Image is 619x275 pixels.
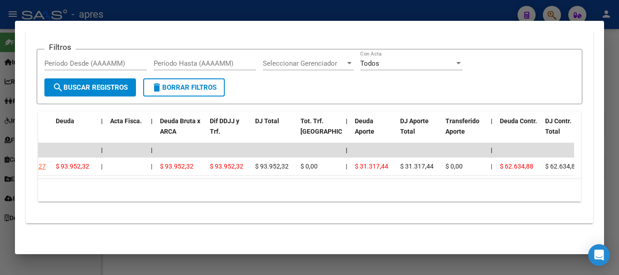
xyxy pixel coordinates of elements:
[300,117,362,135] span: Tot. Trf. [GEOGRAPHIC_DATA]
[53,83,128,92] span: Buscar Registros
[255,117,279,125] span: DJ Total
[56,163,89,170] span: $ 93.952,32
[106,111,147,151] datatable-header-cell: Acta Fisca.
[500,117,537,125] span: Deuda Contr.
[156,111,206,151] datatable-header-cell: Deuda Bruta x ARCA
[342,111,351,151] datatable-header-cell: |
[56,117,74,125] span: Deuda
[588,244,610,266] div: Open Intercom Messenger
[491,117,493,125] span: |
[487,111,496,151] datatable-header-cell: |
[445,163,463,170] span: $ 0,00
[206,111,251,151] datatable-header-cell: Dif DDJJ y Trf.
[255,163,289,170] span: $ 93.952,32
[151,163,152,170] span: |
[346,163,347,170] span: |
[397,111,442,151] datatable-header-cell: DJ Aporte Total
[101,117,103,125] span: |
[545,163,579,170] span: $ 62.634,88
[442,111,487,151] datatable-header-cell: Transferido Aporte
[346,117,348,125] span: |
[44,78,136,96] button: Buscar Registros
[542,111,587,151] datatable-header-cell: DJ Contr. Total
[346,146,348,154] span: |
[143,78,225,96] button: Borrar Filtros
[500,163,533,170] span: $ 62.634,88
[110,117,142,125] span: Acta Fisca.
[300,163,318,170] span: $ 0,00
[355,117,374,135] span: Deuda Aporte
[445,117,479,135] span: Transferido Aporte
[52,111,97,151] datatable-header-cell: Deuda
[101,146,103,154] span: |
[400,117,429,135] span: DJ Aporte Total
[151,146,153,154] span: |
[400,163,434,170] span: $ 31.317,44
[97,111,106,151] datatable-header-cell: |
[491,163,492,170] span: |
[351,111,397,151] datatable-header-cell: Deuda Aporte
[297,111,342,151] datatable-header-cell: Tot. Trf. Bruto
[160,163,193,170] span: $ 93.952,32
[210,163,243,170] span: $ 93.952,32
[263,59,345,68] span: Seleccionar Gerenciador
[151,83,217,92] span: Borrar Filtros
[53,82,63,93] mat-icon: search
[147,111,156,151] datatable-header-cell: |
[360,59,379,68] span: Todos
[151,117,153,125] span: |
[151,82,162,93] mat-icon: delete
[545,117,571,135] span: DJ Contr. Total
[210,117,239,135] span: Dif DDJJ y Trf.
[496,111,542,151] datatable-header-cell: Deuda Contr.
[491,146,493,154] span: |
[160,117,200,135] span: Deuda Bruta x ARCA
[251,111,297,151] datatable-header-cell: DJ Total
[355,163,388,170] span: $ 31.317,44
[44,42,76,52] h3: Filtros
[101,163,102,170] span: |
